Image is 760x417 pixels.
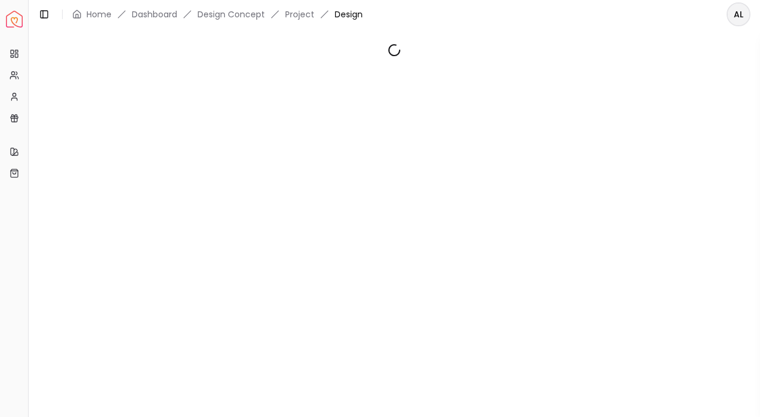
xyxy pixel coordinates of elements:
[86,8,112,20] a: Home
[72,8,363,20] nav: breadcrumb
[285,8,314,20] a: Project
[728,4,749,25] span: AL
[132,8,177,20] a: Dashboard
[197,8,265,20] li: Design Concept
[6,11,23,27] a: Spacejoy
[727,2,750,26] button: AL
[6,11,23,27] img: Spacejoy Logo
[335,8,363,20] span: Design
